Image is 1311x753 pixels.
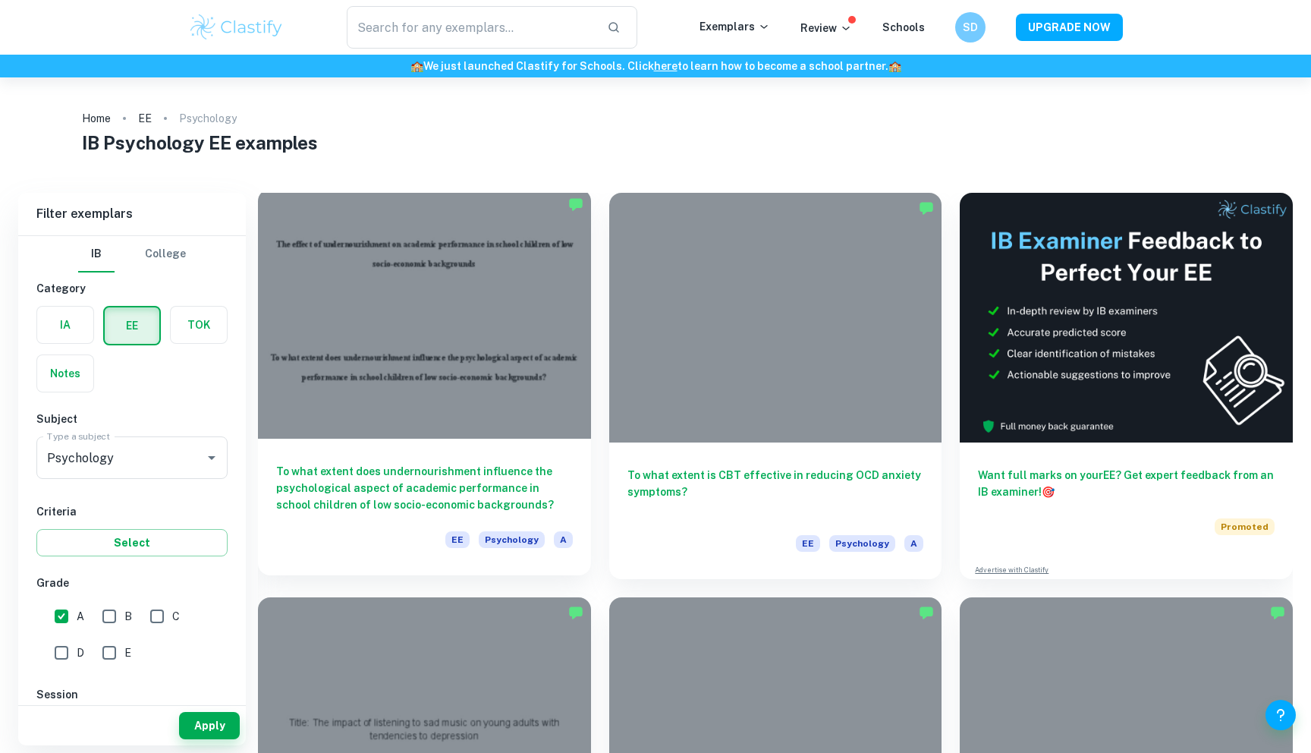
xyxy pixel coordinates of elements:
button: SD [955,12,986,43]
button: Select [36,529,228,556]
button: EE [105,307,159,344]
span: Psychology [829,535,895,552]
a: To what extent is CBT effective in reducing OCD anxiety symptoms?EEPsychologyA [609,193,942,579]
a: here [654,60,678,72]
img: Marked [568,197,583,212]
img: Thumbnail [960,193,1293,443]
button: IA [37,307,93,343]
span: A [554,531,573,548]
h6: Filter exemplars [18,193,246,235]
span: Psychology [479,531,545,548]
span: EE [445,531,470,548]
img: Marked [919,605,934,620]
h1: IB Psychology EE examples [82,129,1229,156]
a: Want full marks on yourEE? Get expert feedback from an IB examiner!PromotedAdvertise with Clastify [960,193,1293,579]
a: Advertise with Clastify [975,565,1048,575]
h6: Session [36,686,228,703]
button: Apply [179,712,240,739]
button: College [145,236,186,273]
a: Schools [882,21,925,33]
span: E [124,644,131,661]
span: B [124,608,132,625]
h6: Category [36,280,228,297]
a: To what extent does undernourishment influence the psychological aspect of academic performance i... [258,193,591,579]
img: Marked [919,200,934,216]
p: Psychology [179,110,237,127]
h6: To what extent is CBT effective in reducing OCD anxiety symptoms? [627,467,924,517]
a: Home [82,108,111,129]
a: EE [138,108,152,129]
img: Marked [1270,605,1285,620]
h6: To what extent does undernourishment influence the psychological aspect of academic performance i... [276,463,573,513]
h6: We just launched Clastify for Schools. Click to learn how to become a school partner. [3,58,1308,74]
img: Marked [568,605,583,620]
label: Type a subject [47,430,110,443]
span: A [904,535,923,552]
h6: Grade [36,575,228,591]
p: Review [800,20,852,36]
img: Clastify logo [188,12,285,43]
span: Promoted [1215,518,1275,535]
span: D [77,644,84,661]
h6: Subject [36,411,228,427]
h6: Want full marks on your EE ? Get expert feedback from an IB examiner! [978,467,1275,500]
span: 🏫 [410,60,423,72]
button: Help and Feedback [1265,700,1296,730]
input: Search for any exemplars... [347,6,595,49]
span: 🏫 [888,60,901,72]
span: A [77,608,84,625]
h6: SD [962,19,979,36]
button: Open [201,447,222,468]
button: IB [78,236,115,273]
p: Exemplars [700,18,770,35]
button: TOK [171,307,227,343]
span: EE [796,535,820,552]
span: 🎯 [1042,486,1055,498]
h6: Criteria [36,503,228,520]
button: Notes [37,355,93,392]
div: Filter type choice [78,236,186,273]
span: C [172,608,180,625]
button: UPGRADE NOW [1016,14,1123,41]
